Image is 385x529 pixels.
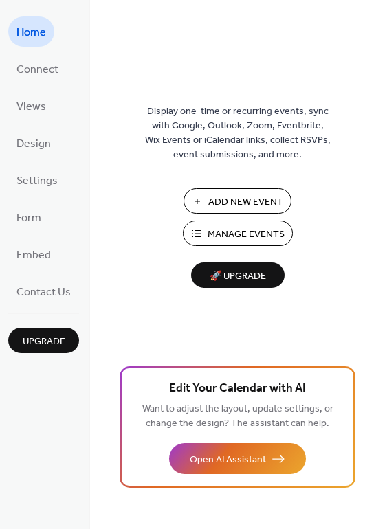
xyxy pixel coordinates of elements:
span: Edit Your Calendar with AI [169,379,306,398]
span: Views [16,96,46,118]
span: Embed [16,245,51,267]
span: Form [16,207,41,229]
a: Embed [8,239,59,269]
span: Design [16,133,51,155]
button: Upgrade [8,328,79,353]
button: 🚀 Upgrade [191,262,285,288]
a: Form [8,202,49,232]
a: Settings [8,165,66,195]
span: Contact Us [16,282,71,304]
span: 🚀 Upgrade [199,267,276,286]
span: Settings [16,170,58,192]
a: Connect [8,54,67,84]
span: Manage Events [208,227,285,242]
span: Connect [16,59,58,81]
span: Open AI Assistant [190,453,266,467]
span: Add New Event [208,195,283,210]
span: Display one-time or recurring events, sync with Google, Outlook, Zoom, Eventbrite, Wix Events or ... [145,104,331,162]
a: Design [8,128,59,158]
button: Open AI Assistant [169,443,306,474]
a: Home [8,16,54,47]
span: Want to adjust the layout, update settings, or change the design? The assistant can help. [142,400,333,433]
button: Manage Events [183,221,293,246]
span: Upgrade [23,335,65,349]
a: Views [8,91,54,121]
a: Contact Us [8,276,79,306]
button: Add New Event [184,188,291,214]
span: Home [16,22,46,44]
